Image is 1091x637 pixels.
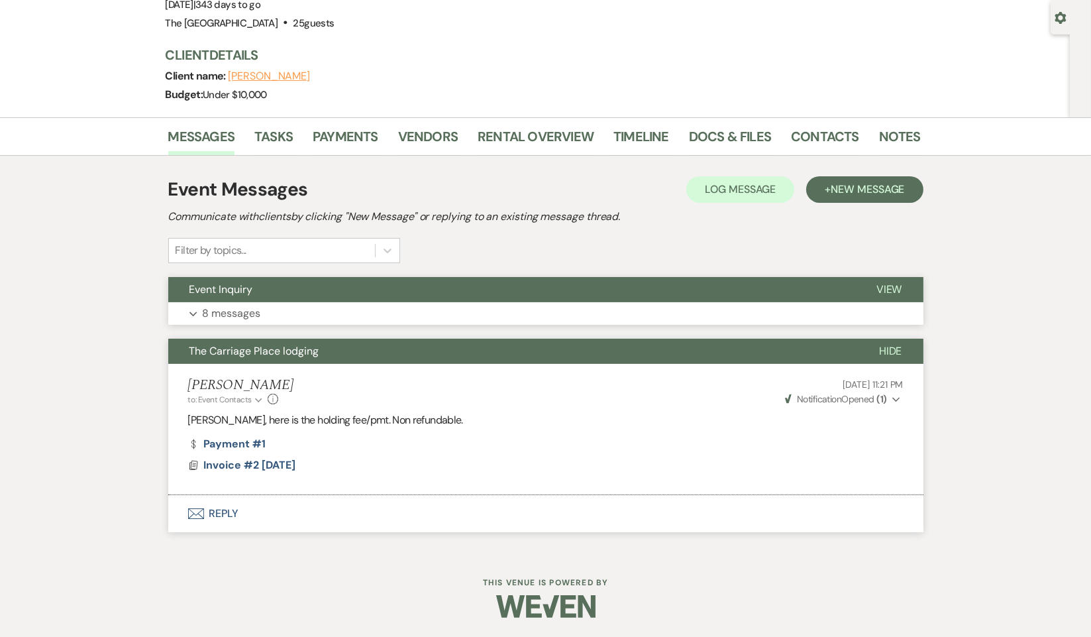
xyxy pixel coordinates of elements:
img: Weven Logo [496,583,596,630]
a: Contacts [791,126,859,155]
button: to: Event Contacts [188,394,264,406]
a: Tasks [254,126,293,155]
button: 8 messages [168,302,923,325]
a: Vendors [398,126,458,155]
span: Under $10,000 [203,88,267,101]
span: Opened [785,393,887,405]
p: [PERSON_NAME], here is the holding fee/pmt. Non refundable. [188,412,904,429]
button: Log Message [686,176,794,203]
button: View [855,277,923,302]
button: Event Inquiry [168,277,855,302]
span: New Message [831,182,904,196]
button: Reply [168,495,923,532]
span: 25 guests [293,17,334,30]
h5: [PERSON_NAME] [188,377,293,394]
div: Filter by topics... [176,243,246,259]
button: Open lead details [1055,11,1066,23]
a: Docs & Files [689,126,771,155]
h2: Communicate with clients by clicking "New Message" or replying to an existing message thread. [168,209,923,225]
span: Invoice #2 [DATE] [204,458,296,472]
span: [DATE] 11:21 PM [843,378,904,390]
a: Timeline [613,126,669,155]
strong: ( 1 ) [876,393,886,405]
span: Hide [879,344,902,358]
h3: Client Details [166,46,908,64]
button: NotificationOpened (1) [783,392,904,406]
h1: Event Messages [168,176,308,203]
span: Client name: [166,69,229,83]
button: +New Message [806,176,923,203]
a: Messages [168,126,235,155]
span: View [876,282,902,296]
span: The [GEOGRAPHIC_DATA] [166,17,278,30]
span: Notification [797,393,841,405]
a: Payments [313,126,378,155]
button: The Carriage Place lodging [168,339,858,364]
span: Log Message [705,182,776,196]
a: Payment #1 [188,439,266,449]
button: Hide [858,339,923,364]
button: Invoice #2 [DATE] [204,457,299,473]
span: to: Event Contacts [188,394,252,405]
span: The Carriage Place lodging [189,344,319,358]
p: 8 messages [203,305,261,322]
button: [PERSON_NAME] [228,71,310,82]
a: Rental Overview [478,126,594,155]
a: Notes [879,126,921,155]
span: Budget: [166,87,203,101]
span: Event Inquiry [189,282,253,296]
